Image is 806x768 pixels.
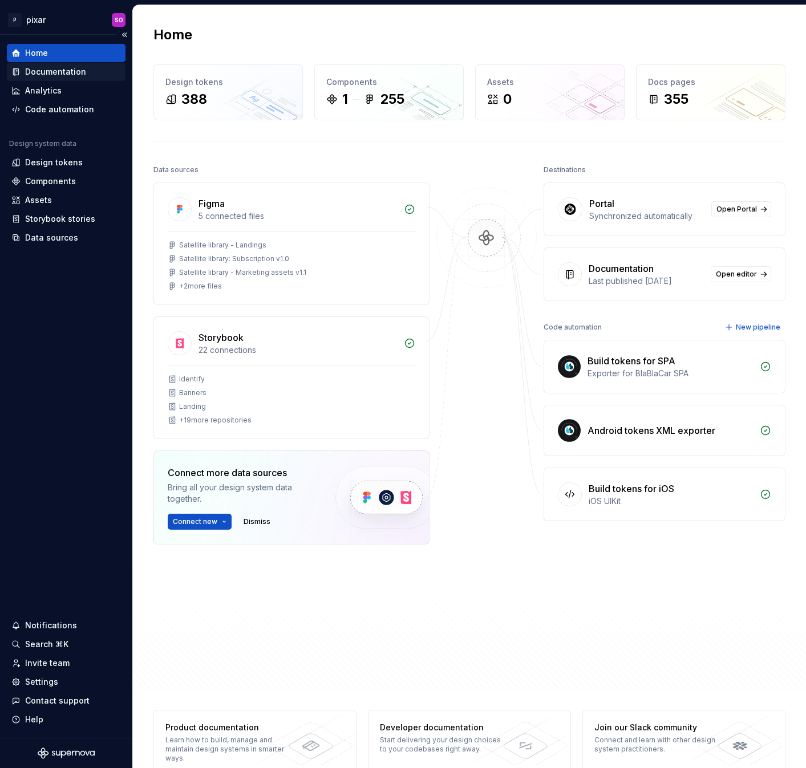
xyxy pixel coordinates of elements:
[588,354,675,368] div: Build tokens for SPA
[589,262,654,275] div: Documentation
[716,270,757,279] span: Open editor
[664,90,688,108] div: 355
[25,714,43,725] div: Help
[179,254,289,263] div: Satellite library: Subscription v1.0
[475,64,625,120] a: Assets0
[238,514,276,530] button: Dismiss
[25,620,77,631] div: Notifications
[168,514,232,530] button: Connect new
[326,76,452,88] div: Components
[116,27,132,43] button: Collapse sidebar
[25,194,52,206] div: Assets
[487,76,613,88] div: Assets
[179,241,266,250] div: Satellite library - Landings
[244,517,270,526] span: Dismiss
[588,424,715,437] div: Android tokens XML exporter
[7,82,125,100] a: Analytics
[179,282,222,291] div: + 2 more files
[7,100,125,119] a: Code automation
[179,268,306,277] div: Satellite library - Marketing assets v1.1
[7,692,125,710] button: Contact support
[589,482,674,495] div: Build tokens for iOS
[589,495,753,507] div: iOS UIKit
[25,213,95,225] div: Storybook stories
[199,331,244,344] div: Storybook
[7,616,125,635] button: Notifications
[314,64,464,120] a: Components1255
[173,517,217,526] span: Connect new
[594,722,723,733] div: Join our Slack community
[25,695,90,706] div: Contact support
[115,15,123,25] div: SO
[165,76,291,88] div: Design tokens
[7,44,125,62] a: Home
[503,90,512,108] div: 0
[7,153,125,172] a: Design tokens
[168,482,316,505] div: Bring all your design system data together.
[7,654,125,672] a: Invite team
[7,673,125,691] a: Settings
[25,104,94,115] div: Code automation
[7,210,125,228] a: Storybook stories
[711,201,771,217] a: Open Portal
[2,7,130,32] button: PpixarSO
[25,657,70,669] div: Invite team
[25,639,68,650] div: Search ⌘K
[544,319,602,335] div: Code automation
[181,90,207,108] div: 388
[153,26,192,44] h2: Home
[7,229,125,247] a: Data sources
[7,63,125,81] a: Documentation
[380,722,509,733] div: Developer documentation
[179,402,206,411] div: Landing
[716,205,757,214] span: Open Portal
[8,13,22,27] div: P
[7,172,125,190] a: Components
[544,162,586,178] div: Destinations
[711,266,771,282] a: Open editor
[168,466,316,480] div: Connect more data sources
[179,388,206,397] div: Banners
[25,85,62,96] div: Analytics
[153,182,430,305] a: Figma5 connected filesSatellite library - LandingsSatellite library: Subscription v1.0Satellite l...
[25,176,76,187] div: Components
[179,375,205,384] div: Identify
[25,232,78,243] div: Data sources
[380,736,509,754] div: Start delivering your design choices to your codebases right away.
[588,368,753,379] div: Exporter for BlaBlaCar SPA
[589,275,704,287] div: Last published [DATE]
[25,66,86,78] div: Documentation
[648,76,773,88] div: Docs pages
[589,210,704,222] div: Synchronized automatically
[153,316,430,439] a: Storybook22 connectionsIdentifyBannersLanding+19more repositories
[589,197,614,210] div: Portal
[736,323,780,332] span: New pipeline
[153,162,199,178] div: Data sources
[7,710,125,729] button: Help
[179,416,252,425] div: + 19 more repositories
[380,90,404,108] div: 255
[25,47,48,59] div: Home
[722,319,785,335] button: New pipeline
[165,722,294,733] div: Product documentation
[342,90,348,108] div: 1
[7,635,125,653] button: Search ⌘K
[153,64,303,120] a: Design tokens388
[199,344,397,356] div: 22 connections
[25,676,58,688] div: Settings
[9,139,76,148] div: Design system data
[594,736,723,754] div: Connect and learn with other design system practitioners.
[26,14,46,26] div: pixar
[25,157,83,168] div: Design tokens
[636,64,785,120] a: Docs pages355
[165,736,294,763] div: Learn how to build, manage and maintain design systems in smarter ways.
[7,191,125,209] a: Assets
[199,210,397,222] div: 5 connected files
[38,747,95,759] svg: Supernova Logo
[199,197,225,210] div: Figma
